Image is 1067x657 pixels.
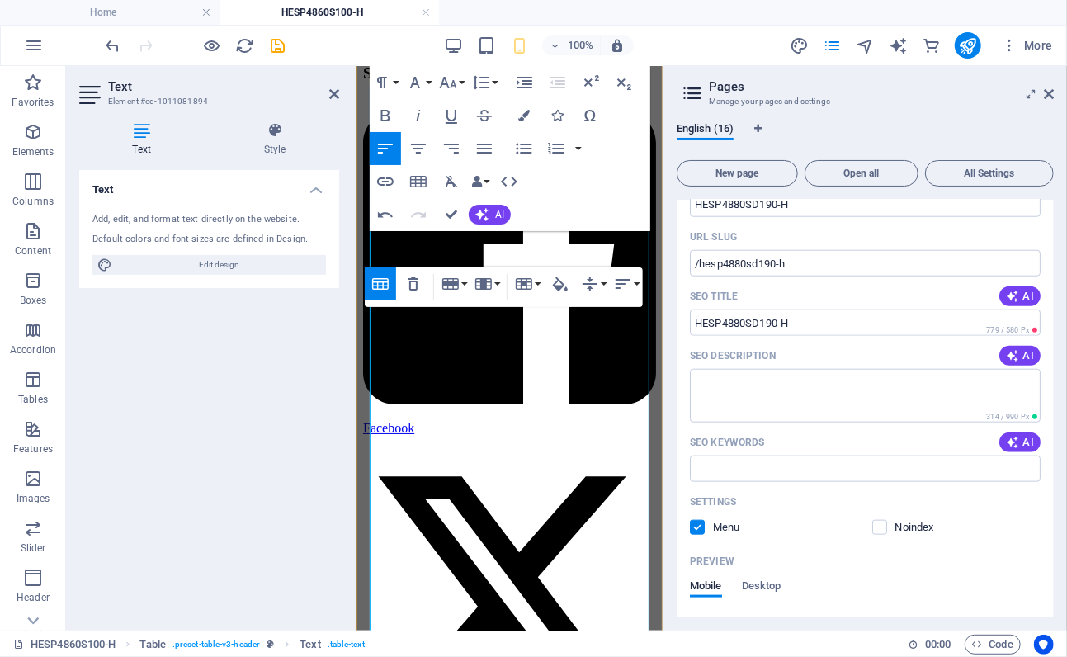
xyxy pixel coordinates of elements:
span: Mobile [690,576,722,599]
button: Cell [512,267,543,300]
button: Special Characters [574,99,606,132]
button: Cell Background [545,267,576,300]
button: save [268,35,288,55]
span: Click to select. Double-click to edit [300,635,320,655]
button: Data Bindings [469,165,492,198]
i: Undo: Change text (Ctrl+Z) [104,36,123,55]
button: Open all [805,160,918,187]
span: New page [684,168,791,178]
p: Columns [12,195,54,208]
button: Column [471,267,503,300]
h3: Manage your pages and settings [709,94,1021,109]
button: text_generator [889,35,909,55]
button: Font Size [436,66,467,99]
span: AI [495,210,504,220]
p: Preview of your page in search results [690,555,734,568]
button: Click here to leave preview mode and continue editing [202,35,222,55]
i: Pages (Ctrl+Alt+S) [823,36,842,55]
span: Calculated pixel length in search results [983,324,1041,336]
p: Settings [690,495,736,508]
button: Align Center [403,132,434,165]
button: commerce [922,35,942,55]
button: Colors [508,99,540,132]
p: Instruct search engines to exclude this page from search results. [895,520,949,535]
button: undo [103,35,123,55]
div: Preview [690,579,781,611]
p: Define if you want this page to be shown in auto-generated navigation. [713,520,767,535]
button: Ordered List [572,132,585,165]
span: More [1001,37,1053,54]
i: Commerce [922,36,941,55]
p: Images [17,492,50,505]
p: Elements [12,145,54,158]
button: Redo (⌘⇧Z) [403,198,434,231]
input: HESP4880SD190-H [690,310,1041,336]
button: publish [955,32,981,59]
button: Ordered List [541,132,572,165]
button: Line Height [469,66,500,99]
h2: Text [108,79,339,94]
button: Code [965,635,1021,655]
p: Content [15,244,51,258]
button: Align Right [436,132,467,165]
button: Row [438,267,470,300]
button: Remove Table [398,267,429,300]
button: Decrease Indent [542,66,574,99]
button: HTML [493,165,525,198]
span: . preset-table-v3-header [172,635,260,655]
nav: breadcrumb [140,635,365,655]
div: Add, edit, and format text directly on the website. [92,213,326,227]
h6: 100% [567,35,593,55]
span: : [937,638,939,650]
p: SEO Title [690,290,738,303]
h4: Style [210,122,339,157]
span: Code [972,635,1013,655]
button: Italic (⌘I) [403,99,434,132]
button: Insert Table [403,165,434,198]
span: Open all [812,168,911,178]
button: AI [999,432,1041,452]
button: reload [235,35,255,55]
i: This element is a customizable preset [267,640,274,649]
span: 779 / 580 Px [986,326,1029,334]
p: URL SLUG [690,230,737,243]
p: Accordion [10,343,56,357]
label: The text in search results and social media [690,349,776,362]
i: Publish [958,36,977,55]
button: Paragraph Format [370,66,401,99]
h2: Pages [709,79,1054,94]
h6: Session time [908,635,951,655]
p: Boxes [20,294,47,307]
button: More [994,32,1060,59]
button: Insert Link [370,165,401,198]
button: Increase Indent [509,66,541,99]
span: AI [1006,290,1034,303]
button: Align Left [370,132,401,165]
p: Features [13,442,53,456]
button: Font Family [403,66,434,99]
p: SEO Description [690,349,776,362]
button: pages [823,35,843,55]
i: AI Writer [889,36,908,55]
button: Edit design [92,255,326,275]
p: Tables [18,393,48,406]
button: Icons [541,99,573,132]
span: All Settings [932,168,1046,178]
p: SEO Keywords [690,436,764,449]
button: AI [999,286,1041,306]
i: Save (Ctrl+S) [269,36,288,55]
button: 100% [542,35,601,55]
button: Usercentrics [1034,635,1054,655]
a: Click to cancel selection. Double-click to open Pages [13,635,116,655]
div: Default colors and font sizes are defined in Design. [92,233,326,247]
button: AI [469,205,511,225]
p: Header [17,591,50,604]
h4: Text [79,122,210,157]
h4: Text [79,170,339,200]
input: Last part of the URL for this page [690,250,1041,277]
button: navigator [856,35,876,55]
button: Underline (⌘U) [436,99,467,132]
button: Horizontal Align [611,267,642,300]
i: Reload page [236,36,255,55]
button: New page [677,160,798,187]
